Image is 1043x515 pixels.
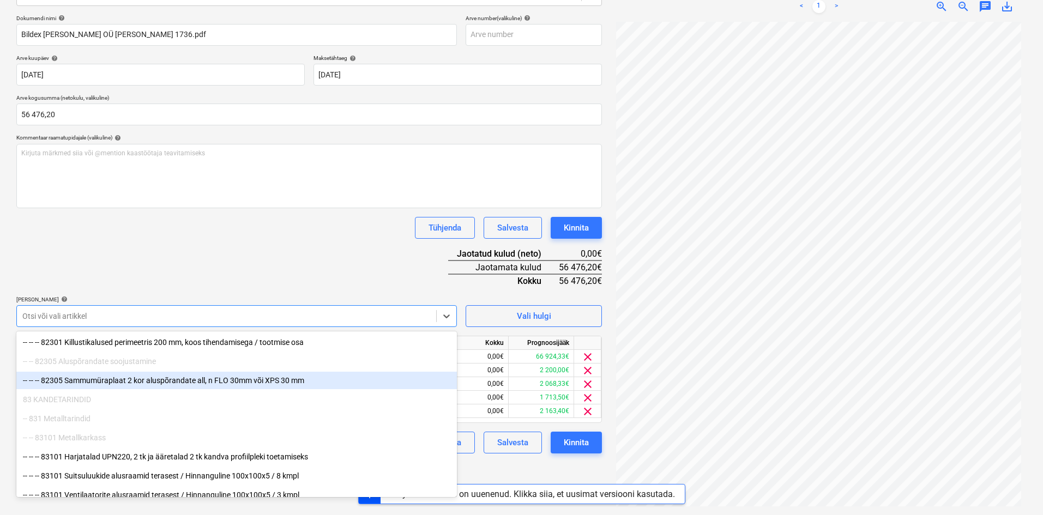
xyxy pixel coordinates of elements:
[509,336,574,350] div: Prognoosijääk
[16,410,457,427] div: -- 831 Metalltarindid
[415,217,475,239] button: Tühjenda
[564,435,589,450] div: Kinnita
[112,135,121,141] span: help
[466,24,602,46] input: Arve number
[551,432,602,453] button: Kinnita
[484,432,542,453] button: Salvesta
[16,353,457,370] div: -- -- 82305 Aluspõrandate soojustamine
[313,54,602,62] div: Maksetähtaeg
[429,221,461,235] div: Tühjenda
[581,350,594,363] span: clear
[509,391,574,404] div: 1 713,50€
[347,55,356,62] span: help
[16,24,457,46] input: Dokumendi nimi
[16,448,457,465] div: -- -- -- 83101 Harjatalad UPN220, 2 tk ja ääretalad 2 tk kandva profiilpleki toetamiseks
[551,217,602,239] button: Kinnita
[509,350,574,363] div: 66 924,33€
[16,391,457,408] div: 83 KANDETARINDID
[443,363,509,377] div: 0,00€
[581,405,594,418] span: clear
[16,372,457,389] div: -- -- -- 82305 Sammumüraplaat 2 kor aluspõrandate all, n FLO 30mm või XPS 30 mm
[16,486,457,504] div: -- -- -- 83101 Ventilaatorite alusraamid terasest / Hinnanguline 100x100x5 / 3 kmpl
[517,309,551,323] div: Vali hulgi
[988,463,1043,515] div: Vestlusvidin
[509,363,574,377] div: 2 200,00€
[16,64,305,86] input: Arve kuupäeva pole määratud.
[443,336,509,350] div: Kokku
[448,247,559,260] div: Jaotatud kulud (neto)
[581,378,594,391] span: clear
[16,94,602,104] p: Arve kogusumma (netokulu, valikuline)
[988,463,1043,515] iframe: Chat Widget
[16,104,602,125] input: Arve kogusumma (netokulu, valikuline)
[497,221,528,235] div: Salvesta
[466,305,602,327] button: Vali hulgi
[559,247,602,260] div: 0,00€
[49,55,58,62] span: help
[16,429,457,446] div: -- -- 83101 Metallkarkass
[313,64,602,86] input: Tähtaega pole määratud
[466,15,602,22] div: Arve number (valikuline)
[16,334,457,351] div: -- -- -- 82301 Killustikalused perimeetris 200 mm, koos tihendamisega / tootmise osa
[509,377,574,391] div: 2 068,33€
[448,274,559,287] div: Kokku
[16,296,457,303] div: [PERSON_NAME]
[56,15,65,21] span: help
[443,391,509,404] div: 0,00€
[443,377,509,391] div: 0,00€
[443,404,509,418] div: 0,00€
[509,404,574,418] div: 2 163,40€
[16,467,457,484] div: -- -- -- 83101 Suitsuluukide alusraamid terasest / Hinnanguline 100x100x5 / 8 kmpl
[443,350,509,363] div: 0,00€
[564,221,589,235] div: Kinnita
[522,15,530,21] span: help
[559,274,602,287] div: 56 476,20€
[16,54,305,62] div: Arve kuupäev
[16,15,457,22] div: Dokumendi nimi
[484,217,542,239] button: Salvesta
[581,391,594,404] span: clear
[497,435,528,450] div: Salvesta
[581,364,594,377] span: clear
[559,260,602,274] div: 56 476,20€
[16,134,602,141] div: Kommentaar raamatupidajale (valikuline)
[385,489,675,499] div: Planyard rakendus on uuenenud. Klikka siia, et uusimat versiooni kasutada.
[448,260,559,274] div: Jaotamata kulud
[59,296,68,302] span: help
